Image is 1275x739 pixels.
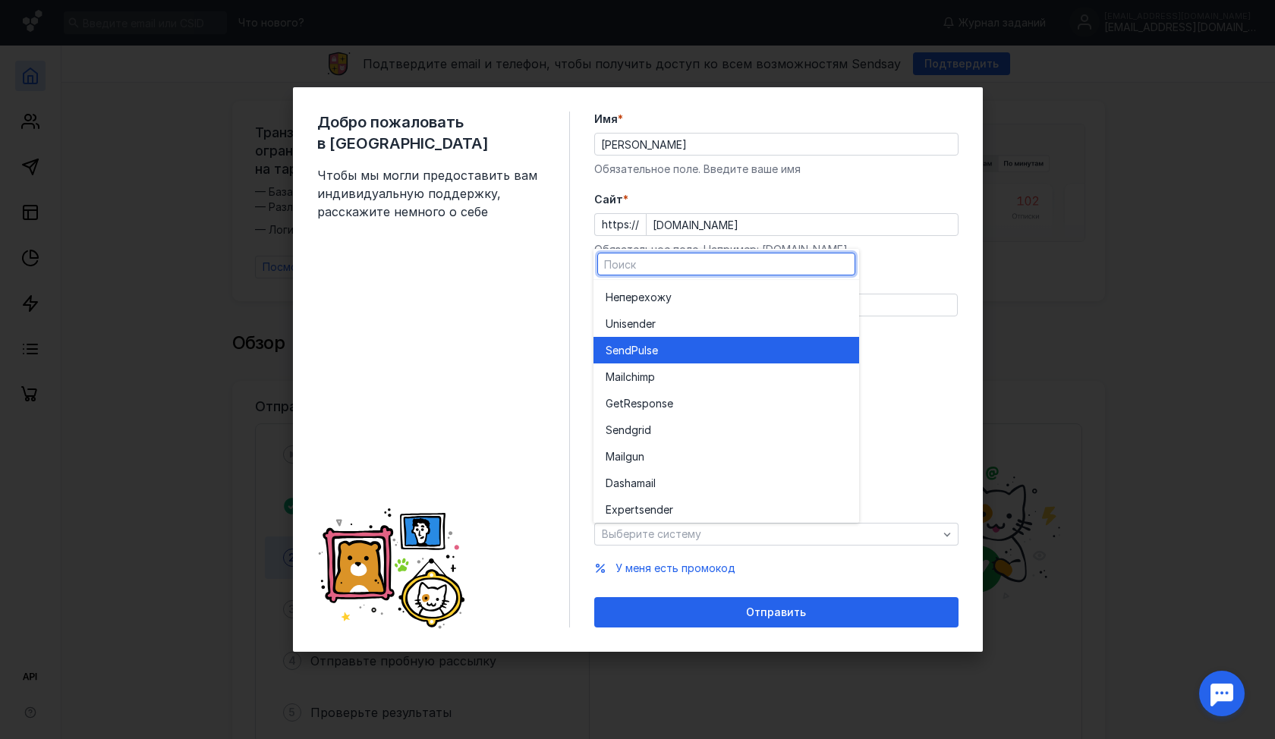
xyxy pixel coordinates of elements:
[606,316,652,332] span: Unisende
[615,561,735,574] span: У меня есть промокод
[606,290,619,305] span: Не
[606,396,613,411] span: G
[593,470,859,496] button: Dashamail
[652,343,658,358] span: e
[653,476,656,491] span: l
[593,280,859,523] div: grid
[317,112,545,154] span: Добро пожаловать в [GEOGRAPHIC_DATA]
[652,316,656,332] span: r
[593,417,859,443] button: Sendgrid
[602,527,701,540] span: Выберите систему
[594,192,623,207] span: Cайт
[594,523,959,546] button: Выберите систему
[593,363,859,390] button: Mailchimp
[625,449,644,464] span: gun
[642,423,651,438] span: id
[593,310,859,337] button: Unisender
[594,597,959,627] button: Отправить
[615,561,735,576] button: У меня есть промокод
[593,390,859,417] button: GetResponse
[593,284,859,310] button: Неперехожу
[619,290,672,305] span: перехожу
[594,162,959,177] div: Обязательное поле. Введите ваше имя
[593,443,859,470] button: Mailgun
[593,337,859,363] button: SendPulse
[606,502,618,517] span: Ex
[606,343,652,358] span: SendPuls
[606,476,653,491] span: Dashamai
[648,369,655,385] span: p
[613,396,673,411] span: etResponse
[606,369,648,385] span: Mailchim
[598,253,855,275] input: Поиск
[593,496,859,523] button: Expertsender
[606,449,625,464] span: Mail
[317,166,545,221] span: Чтобы мы могли предоставить вам индивидуальную поддержку, расскажите немного о себе
[618,502,673,517] span: pertsender
[594,242,959,257] div: Обязательное поле. Например: [DOMAIN_NAME]
[746,606,806,619] span: Отправить
[606,423,642,438] span: Sendgr
[594,112,618,127] span: Имя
